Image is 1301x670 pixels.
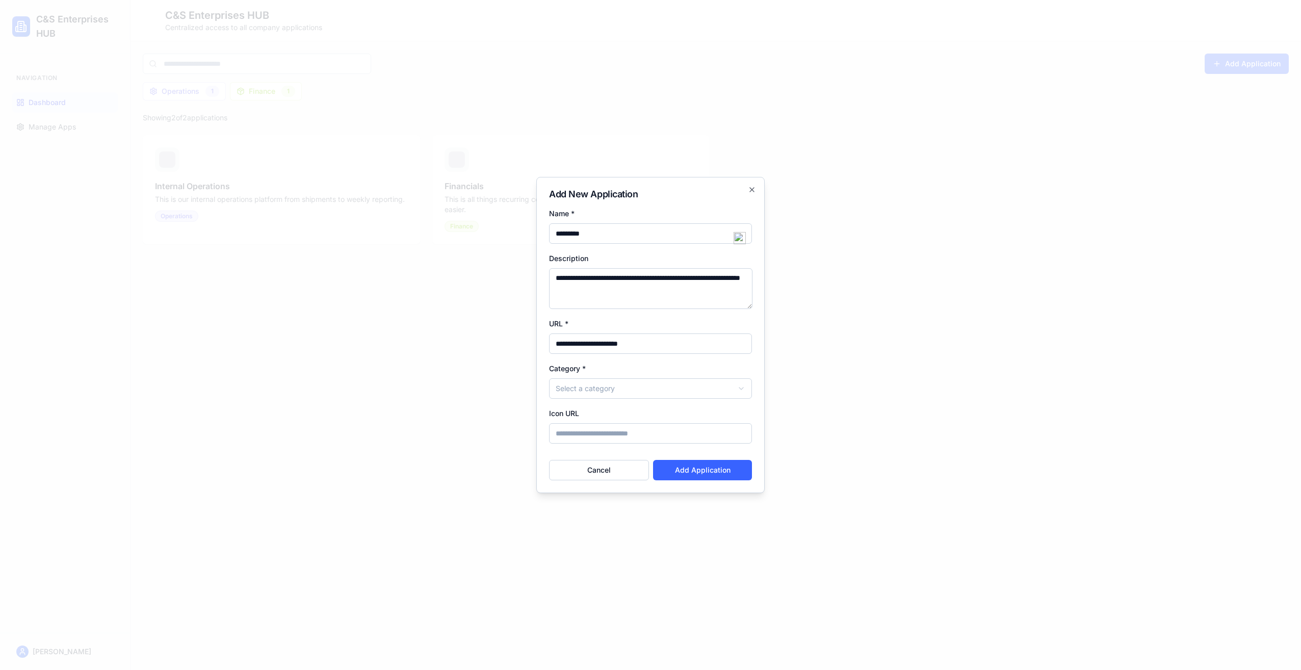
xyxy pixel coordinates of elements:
[549,319,568,328] label: URL *
[653,460,752,480] button: Add Application
[549,409,579,418] label: Icon URL
[549,254,588,263] label: Description
[734,232,746,244] img: npw-badge-icon-locked.svg
[549,364,586,373] label: Category *
[549,190,752,199] h2: Add New Application
[549,460,649,480] button: Cancel
[549,209,575,218] label: Name *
